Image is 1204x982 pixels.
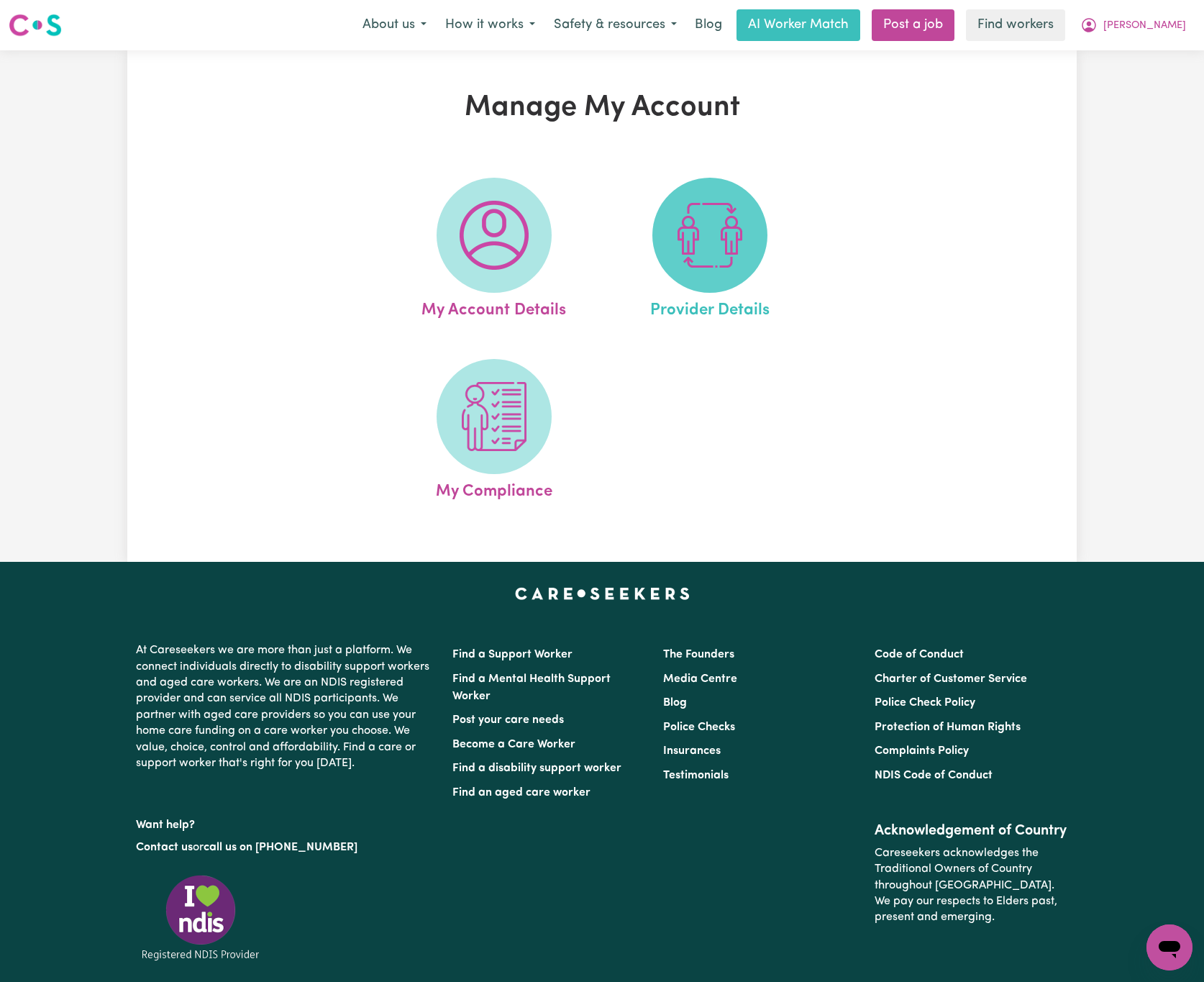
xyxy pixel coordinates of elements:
a: Post a job [872,9,954,41]
a: Police Checks [663,722,735,733]
a: Insurances [663,745,721,757]
a: Protection of Human Rights [875,722,1021,733]
a: Media Centre [663,673,737,685]
a: My Account Details [391,178,598,323]
a: Provider Details [606,178,813,323]
img: Careseekers logo [9,12,62,38]
a: The Founders [663,649,734,660]
a: Find an aged care worker [452,787,590,799]
a: Blog [686,9,731,41]
a: Find a Mental Health Support Worker [452,673,611,702]
button: Safety & resources [544,10,686,40]
a: Code of Conduct [875,649,964,660]
h2: Acknowledgement of Country [875,822,1068,840]
a: NDIS Code of Conduct [875,770,993,781]
a: Find a disability support worker [452,763,621,774]
img: Registered NDIS provider [136,873,265,963]
a: Find workers [966,9,1065,41]
span: [PERSON_NAME] [1103,18,1186,34]
p: or [136,834,435,861]
a: Blog [663,697,687,709]
a: Become a Care Worker [452,739,575,750]
p: Want help? [136,811,435,833]
p: At Careseekers we are more than just a platform. We connect individuals directly to disability su... [136,637,435,777]
span: My Account Details [421,293,566,323]
button: How it works [436,10,544,40]
a: Careseekers home page [515,588,690,599]
a: Find a Support Worker [452,649,573,660]
iframe: Button to launch messaging window [1146,924,1192,970]
a: Post your care needs [452,714,564,726]
a: Contact us [136,842,193,853]
span: My Compliance [436,474,552,504]
a: My Compliance [391,359,598,504]
p: Careseekers acknowledges the Traditional Owners of Country throughout [GEOGRAPHIC_DATA]. We pay o... [875,840,1068,932]
h1: Manage My Account [294,91,910,125]
a: Charter of Customer Service [875,673,1027,685]
a: Testimonials [663,770,729,781]
a: Police Check Policy [875,697,975,709]
button: About us [353,10,436,40]
a: call us on [PHONE_NUMBER] [204,842,357,853]
button: My Account [1071,10,1195,40]
a: AI Worker Match [736,9,860,41]
a: Complaints Policy [875,745,969,757]
span: Provider Details [650,293,770,323]
a: Careseekers logo [9,9,62,42]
